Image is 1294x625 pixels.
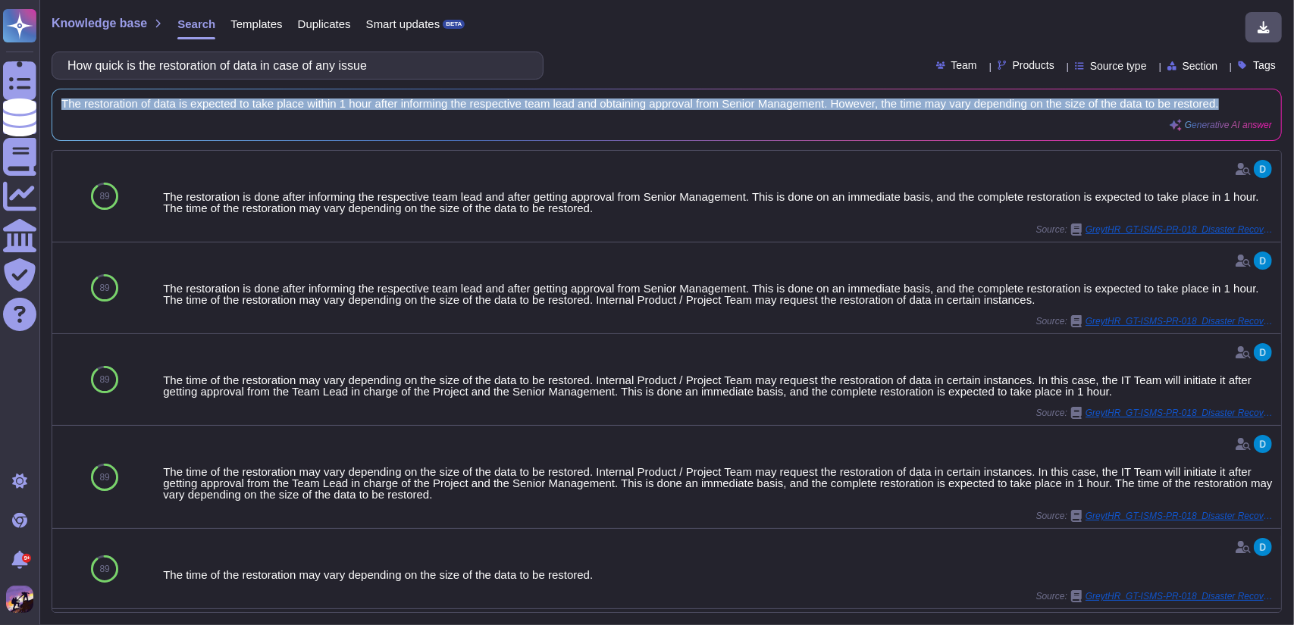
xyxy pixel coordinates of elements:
[99,375,109,384] span: 89
[1036,407,1275,419] span: Source:
[52,17,147,30] span: Knowledge base
[1254,343,1272,361] img: user
[298,18,351,30] span: Duplicates
[1036,223,1275,236] span: Source:
[1086,592,1275,601] span: GreytHR_GT-ISMS-PR-018_Disaster Recovery Plan_v1.1.docx.pdf
[99,564,109,573] span: 89
[1013,60,1054,70] span: Products
[1185,120,1272,130] span: Generative AI answer
[1183,61,1218,71] span: Section
[163,466,1275,500] div: The time of the restoration may vary depending on the size of the data to be restored. Internal P...
[443,20,465,29] div: BETA
[366,18,440,30] span: Smart updates
[1086,225,1275,234] span: GreytHR_GT-ISMS-PR-018_Disaster Recovery Plan_v1.1.docx.pdf
[1253,60,1276,70] span: Tags
[6,586,33,613] img: user
[1090,61,1147,71] span: Source type
[1254,538,1272,556] img: user
[230,18,282,30] span: Templates
[163,283,1275,305] div: The restoration is done after informing the respective team lead and after getting approval from ...
[99,283,109,292] span: 89
[163,191,1275,214] div: The restoration is done after informing the respective team lead and after getting approval from ...
[1036,510,1275,522] span: Source:
[99,192,109,201] span: 89
[951,60,977,70] span: Team
[3,583,44,616] button: user
[1036,590,1275,602] span: Source:
[99,473,109,482] span: 89
[1254,435,1272,453] img: user
[1086,511,1275,520] span: GreytHR_GT-ISMS-PR-018_Disaster Recovery Plan_v1.1.docx.pdf
[1086,317,1275,326] span: GreytHR_GT-ISMS-PR-018_Disaster Recovery Plan_v1.1.docx.pdf
[1254,252,1272,270] img: user
[1086,408,1275,417] span: GreytHR_GT-ISMS-PR-018_Disaster Recovery Plan_v1.1.docx.pdf
[163,374,1275,397] div: The time of the restoration may vary depending on the size of the data to be restored. Internal P...
[163,569,1275,580] div: The time of the restoration may vary depending on the size of the data to be restored.
[22,554,31,563] div: 9+
[1036,315,1275,327] span: Source:
[1254,160,1272,178] img: user
[60,52,528,79] input: Search a question or template...
[177,18,215,30] span: Search
[61,98,1272,110] span: The restoration of data is expected to take place within 1 hour after informing the respective te...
